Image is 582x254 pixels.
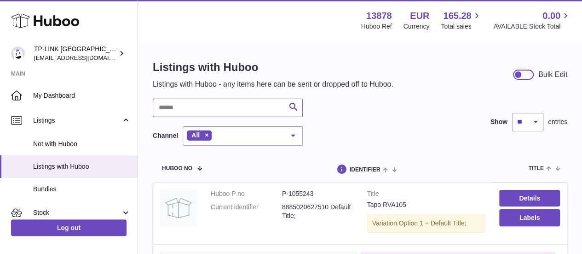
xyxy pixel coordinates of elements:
a: Log out [11,219,127,236]
a: 165.28 Total sales [441,10,482,31]
span: Bundles [33,185,131,194]
strong: 13878 [366,10,392,22]
div: Currency [403,22,430,31]
span: Listings [33,116,121,125]
span: AVAILABLE Stock Total [493,22,571,31]
span: Total sales [441,22,482,31]
div: TP-LINK [GEOGRAPHIC_DATA], SOCIEDAD LIMITADA [34,45,117,62]
span: identifier [350,167,380,173]
div: Huboo Ref [361,22,392,31]
span: Option 1 = Default Title; [399,219,467,227]
img: internalAdmin-13878@internal.huboo.com [11,47,25,60]
img: Tapo RVA105 [160,189,197,226]
span: [EMAIL_ADDRESS][DOMAIN_NAME] [34,54,135,61]
div: Bulk Edit [538,70,567,80]
span: 0.00 [542,10,560,22]
span: 165.28 [443,10,471,22]
h1: Listings with Huboo [153,60,393,75]
span: My Dashboard [33,91,131,100]
span: All [191,131,200,139]
strong: EUR [410,10,429,22]
strong: Title [367,189,486,201]
dt: Current identifier [211,203,282,220]
span: Huboo no [162,165,192,171]
span: Stock [33,208,121,217]
dt: Huboo P no [211,189,282,198]
label: Channel [153,131,178,140]
div: Tapo RVA105 [367,201,486,209]
a: Details [499,190,560,207]
p: Listings with Huboo - any items here can be sent or dropped off to Huboo. [153,79,393,89]
button: Labels [499,209,560,226]
a: 0.00 AVAILABLE Stock Total [493,10,571,31]
dd: 8885020627510 Default Title; [282,203,353,220]
span: title [528,165,543,171]
span: Not with Huboo [33,140,131,148]
dd: P-1055243 [282,189,353,198]
label: Show [490,118,507,126]
div: Variation: [367,214,486,233]
span: Listings with Huboo [33,162,131,171]
span: entries [548,118,567,126]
